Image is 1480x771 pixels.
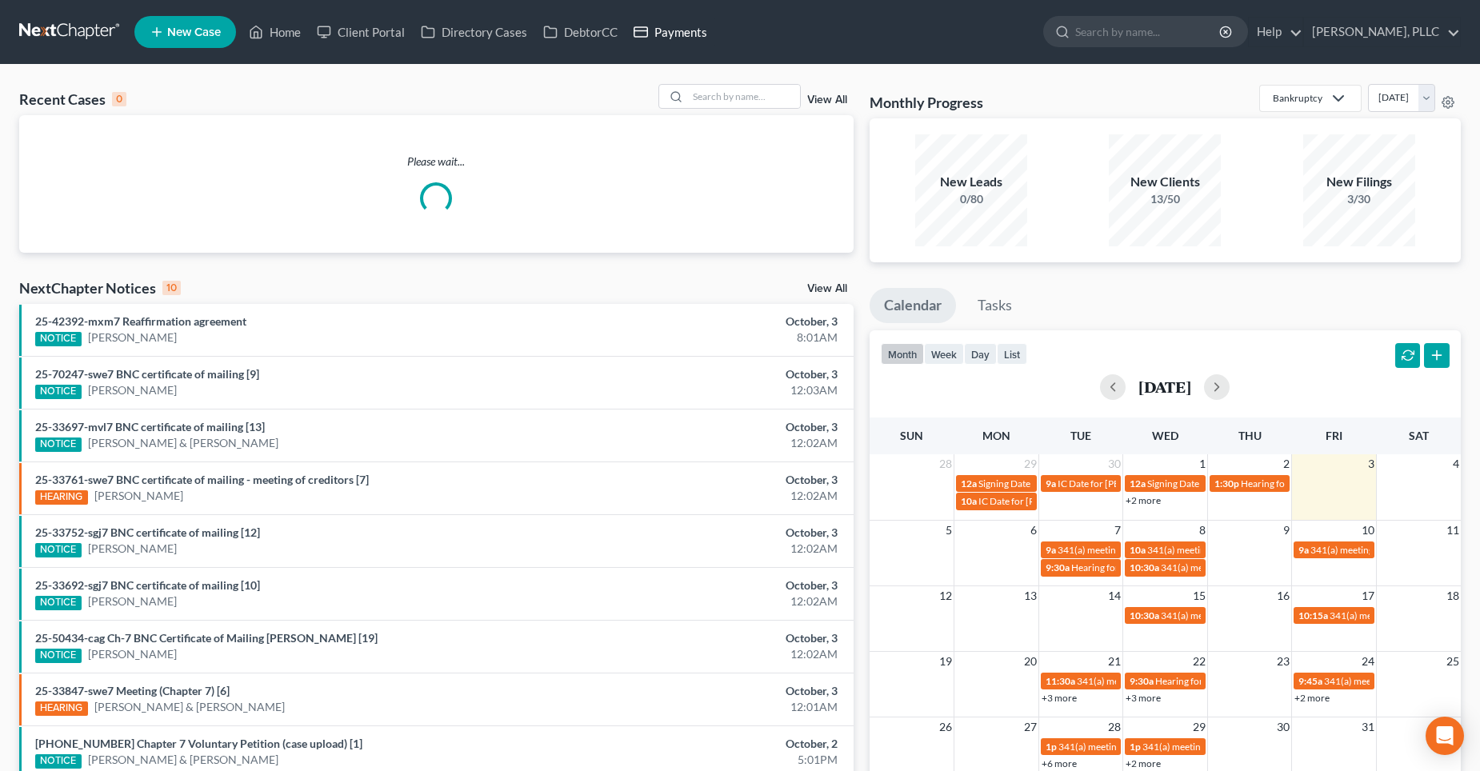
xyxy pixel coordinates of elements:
span: 341(a) meeting for Crescent [PERSON_NAME] [1077,675,1270,687]
div: 12:02AM [581,435,838,451]
div: 10 [162,281,181,295]
div: October, 3 [581,683,838,699]
div: 0/80 [915,191,1027,207]
a: [PERSON_NAME] [94,488,183,504]
a: [PERSON_NAME] [88,593,177,609]
div: October, 3 [581,314,838,330]
span: 10:15a [1298,609,1328,621]
span: 28 [1106,717,1122,737]
div: 13/50 [1109,191,1221,207]
span: 18 [1445,586,1461,605]
div: NOTICE [35,543,82,557]
span: 29 [1022,454,1038,473]
div: October, 3 [581,525,838,541]
span: Sat [1409,429,1429,442]
span: 8 [1198,521,1207,540]
span: 22 [1191,652,1207,671]
div: 8:01AM [581,330,838,346]
a: +2 more [1294,692,1330,704]
h3: Monthly Progress [870,93,983,112]
span: 6 [1029,521,1038,540]
span: 1p [1046,741,1057,753]
span: IC Date for [PERSON_NAME] [978,495,1101,507]
a: View All [807,283,847,294]
span: 16 [1275,586,1291,605]
span: 10:30a [1130,609,1159,621]
span: Signing Date for [PERSON_NAME] [1147,477,1290,489]
div: NOTICE [35,754,82,769]
a: 25-33697-mvl7 BNC certificate of mailing [13] [35,420,265,433]
input: Search by name... [1075,17,1222,46]
span: 7 [1113,521,1122,540]
button: day [964,343,997,365]
p: Please wait... [19,154,854,170]
span: 3 [1366,454,1376,473]
div: 12:02AM [581,593,838,609]
span: 4 [1451,454,1461,473]
a: [PERSON_NAME] [88,541,177,557]
span: 12 [938,586,954,605]
a: Payments [626,18,715,46]
span: Fri [1326,429,1342,442]
div: Recent Cases [19,90,126,109]
span: 9a [1046,544,1056,556]
a: Directory Cases [413,18,535,46]
span: Signing Date for [PERSON_NAME] [978,477,1122,489]
button: week [924,343,964,365]
div: NextChapter Notices [19,278,181,298]
a: 25-42392-mxm7 Reaffirmation agreement [35,314,246,328]
span: 29 [1191,717,1207,737]
span: 20 [1022,652,1038,671]
div: 12:03AM [581,382,838,398]
span: 30 [1106,454,1122,473]
div: Bankruptcy [1273,91,1322,105]
div: October, 3 [581,419,838,435]
div: 12:02AM [581,646,838,662]
span: 27 [1022,717,1038,737]
div: NOTICE [35,385,82,399]
a: [PHONE_NUMBER] Chapter 7 Voluntary Petition (case upload) [1] [35,737,362,750]
span: 341(a) meeting for [PERSON_NAME] & [PERSON_NAME] [1142,741,1382,753]
a: View All [807,94,847,106]
a: +3 more [1042,692,1077,704]
span: 341(a) meeting for [PERSON_NAME] [1147,544,1302,556]
span: New Case [167,26,221,38]
span: 12a [961,477,977,489]
span: 21 [1106,652,1122,671]
span: Hearing for [PERSON_NAME] [1155,675,1280,687]
div: NOTICE [35,596,82,610]
a: 25-50434-cag Ch-7 BNC Certificate of Mailing [PERSON_NAME] [19] [35,631,378,645]
span: 11 [1445,521,1461,540]
a: 25-33692-sgj7 BNC certificate of mailing [10] [35,578,260,592]
span: 5 [944,521,954,540]
div: 12:02AM [581,488,838,504]
span: 12a [1130,477,1146,489]
a: [PERSON_NAME] & [PERSON_NAME] [94,699,285,715]
button: month [881,343,924,365]
span: 10:30a [1130,561,1159,573]
span: 25 [1445,652,1461,671]
span: Hearing for [1241,477,1289,489]
span: 26 [938,717,954,737]
a: Client Portal [309,18,413,46]
a: +6 more [1042,757,1077,769]
div: NOTICE [35,437,82,452]
a: DebtorCC [535,18,626,46]
span: 10 [1360,521,1376,540]
div: 0 [112,92,126,106]
span: 9a [1046,477,1056,489]
span: Wed [1152,429,1178,442]
span: 14 [1106,586,1122,605]
span: 9:45a [1298,675,1322,687]
a: [PERSON_NAME] [88,382,177,398]
div: HEARING [35,490,88,505]
span: 10a [1130,544,1146,556]
span: Tue [1070,429,1091,442]
span: 1 [1198,454,1207,473]
span: 9:30a [1130,675,1154,687]
a: [PERSON_NAME] & [PERSON_NAME] [88,435,278,451]
span: Hearing for [PERSON_NAME] [1071,561,1196,573]
div: October, 3 [581,472,838,488]
span: 28 [938,454,954,473]
span: 24 [1360,652,1376,671]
